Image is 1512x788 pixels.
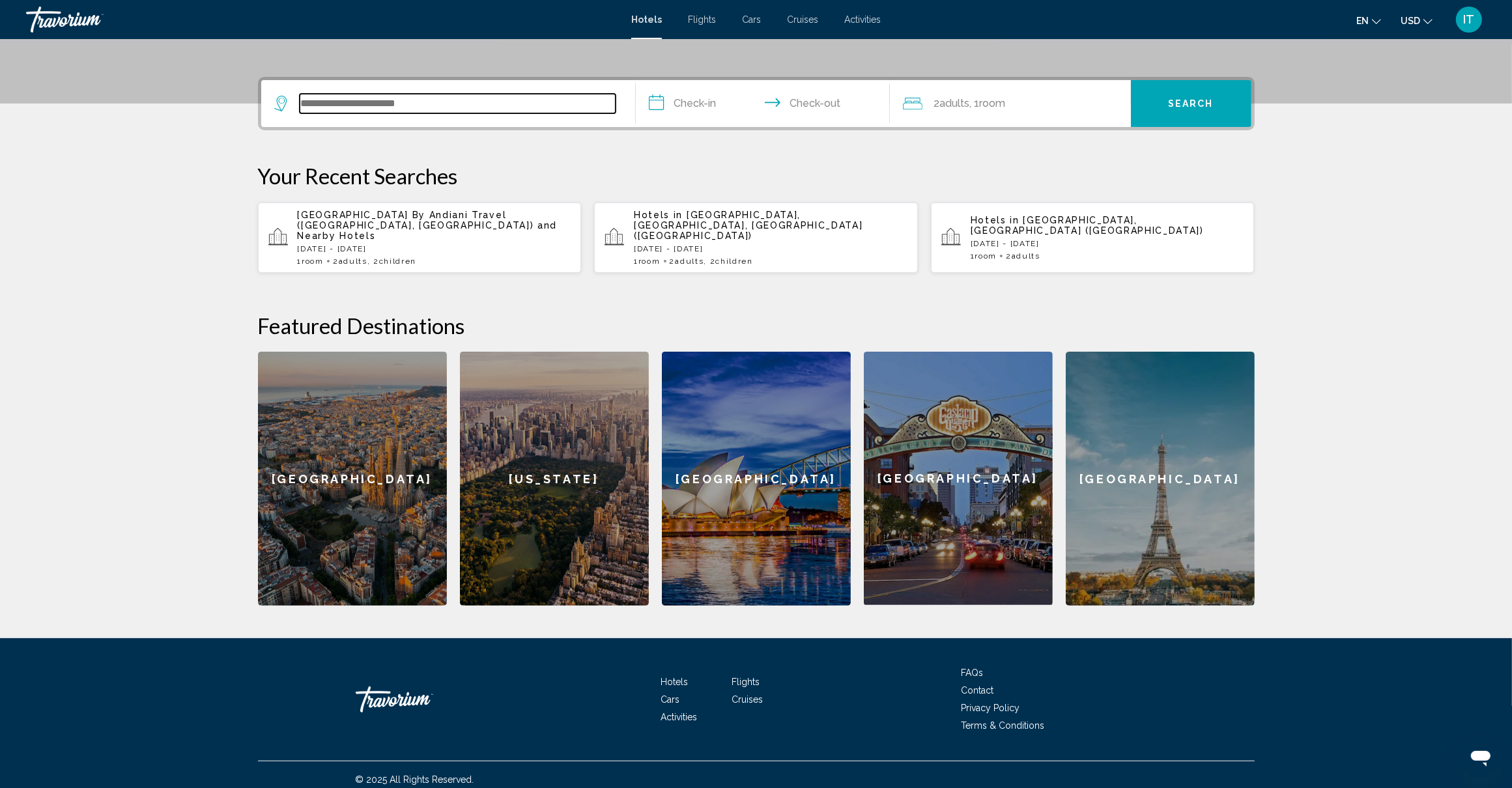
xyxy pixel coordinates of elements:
[962,703,1020,713] a: Privacy Policy
[940,97,970,109] span: Adults
[864,352,1053,606] a: [GEOGRAPHIC_DATA]
[670,257,704,266] span: 2
[704,257,753,266] span: , 2
[333,257,367,266] span: 2
[1356,11,1381,30] button: Change language
[931,202,1255,274] button: Hotels in [GEOGRAPHIC_DATA], [GEOGRAPHIC_DATA] ([GEOGRAPHIC_DATA])[DATE] - [DATE]1Room2Adults
[258,202,582,274] button: [GEOGRAPHIC_DATA] By Andiani Travel ([GEOGRAPHIC_DATA], [GEOGRAPHIC_DATA]) and Nearby Hotels[DATE...
[971,215,1204,236] span: [GEOGRAPHIC_DATA], [GEOGRAPHIC_DATA] ([GEOGRAPHIC_DATA])
[636,80,890,127] button: Check in and out dates
[662,352,851,606] a: [GEOGRAPHIC_DATA]
[1460,736,1502,778] iframe: Button to launch messaging window
[261,80,1251,127] div: Search widget
[675,257,704,266] span: Adults
[367,257,417,266] span: , 2
[298,220,558,241] span: and Nearby Hotels
[26,7,618,33] a: Travorium
[634,210,863,241] span: [GEOGRAPHIC_DATA], [GEOGRAPHIC_DATA], [GEOGRAPHIC_DATA] ([GEOGRAPHIC_DATA])
[1012,251,1040,260] span: Adults
[258,352,447,606] a: [GEOGRAPHIC_DATA]
[258,313,1255,339] h2: Featured Destinations
[890,80,1131,127] button: Travelers: 2 adults, 0 children
[934,94,970,113] span: 2
[298,244,571,253] p: [DATE] - [DATE]
[732,694,763,705] a: Cruises
[962,668,984,678] a: FAQs
[975,251,997,260] span: Room
[1168,99,1214,109] span: Search
[980,97,1006,109] span: Room
[715,257,752,266] span: Children
[356,680,486,719] a: Travorium
[971,239,1244,248] p: [DATE] - [DATE]
[298,210,534,231] span: [GEOGRAPHIC_DATA] By Andiani Travel ([GEOGRAPHIC_DATA], [GEOGRAPHIC_DATA])
[1452,6,1486,33] button: User Menu
[638,257,661,266] span: Room
[298,257,324,266] span: 1
[258,163,1255,189] p: Your Recent Searches
[971,251,997,260] span: 1
[661,694,679,705] a: Cars
[1401,16,1420,26] span: USD
[962,685,994,696] a: Contact
[1464,13,1475,26] span: IT
[962,720,1045,731] a: Terms & Conditions
[356,774,474,785] span: © 2025 All Rights Reserved.
[971,215,1020,225] span: Hotels in
[970,94,1006,113] span: , 1
[339,257,367,266] span: Adults
[688,14,716,25] a: Flights
[594,202,918,274] button: Hotels in [GEOGRAPHIC_DATA], [GEOGRAPHIC_DATA], [GEOGRAPHIC_DATA] ([GEOGRAPHIC_DATA])[DATE] - [DA...
[1401,11,1433,30] button: Change currency
[732,677,760,687] a: Flights
[1006,251,1040,260] span: 2
[1066,352,1255,606] a: [GEOGRAPHIC_DATA]
[742,14,761,25] a: Cars
[634,244,907,253] p: [DATE] - [DATE]
[1131,80,1251,127] button: Search
[379,257,416,266] span: Children
[631,14,662,25] a: Hotels
[634,210,683,220] span: Hotels in
[1356,16,1369,26] span: en
[661,712,697,722] a: Activities
[302,257,324,266] span: Room
[787,14,818,25] a: Cruises
[460,352,649,606] a: [US_STATE]
[634,257,660,266] span: 1
[661,677,688,687] a: Hotels
[844,14,881,25] a: Activities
